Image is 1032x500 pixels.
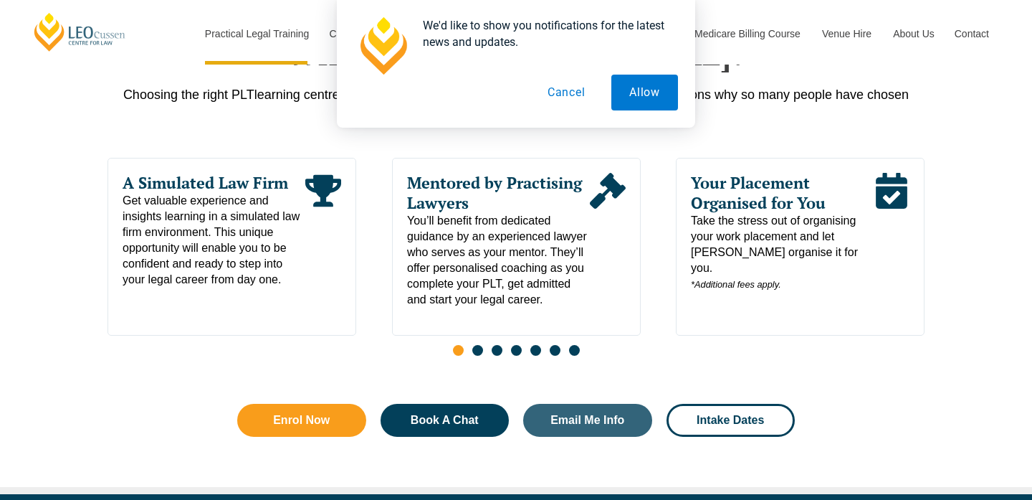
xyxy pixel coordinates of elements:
button: Cancel [530,75,603,110]
span: Mentored by Practising Lawyers [407,173,590,213]
span: Go to slide 1 [453,345,464,356]
span: Book A Chat [411,415,479,426]
a: Intake Dates [666,404,795,437]
div: Read More [874,173,909,293]
span: A Simulated Law Firm [123,173,305,193]
span: You’ll benefit from dedicated guidance by an experienced lawyer who serves as your mentor. They’l... [407,213,590,308]
span: Go to slide 5 [530,345,541,356]
span: Go to slide 3 [492,345,502,356]
div: Read More [305,173,341,288]
span: Go to slide 4 [511,345,522,356]
span: Go to slide 7 [569,345,580,356]
button: Allow [611,75,678,110]
span: Intake Dates [697,415,764,426]
div: 3 / 7 [676,158,924,336]
div: We'd like to show you notifications for the latest news and updates. [411,17,678,50]
span: Go to slide 2 [472,345,483,356]
span: Take the stress out of organising your work placement and let [PERSON_NAME] organise it for you. [691,213,874,293]
a: Book A Chat [381,404,510,437]
span: Your Placement Organised for You [691,173,874,213]
div: Slides [107,158,924,364]
a: Email Me Info [523,404,652,437]
div: 1 / 7 [107,158,356,336]
span: Get valuable experience and insights learning in a simulated law firm environment. This unique op... [123,193,305,288]
a: Enrol Now [237,404,366,437]
em: *Additional fees apply. [691,279,781,290]
div: 2 / 7 [392,158,641,336]
span: Go to slide 6 [550,345,560,356]
div: Read More [589,173,625,308]
span: Enrol Now [273,415,330,426]
img: notification icon [354,17,411,75]
span: Email Me Info [550,415,624,426]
